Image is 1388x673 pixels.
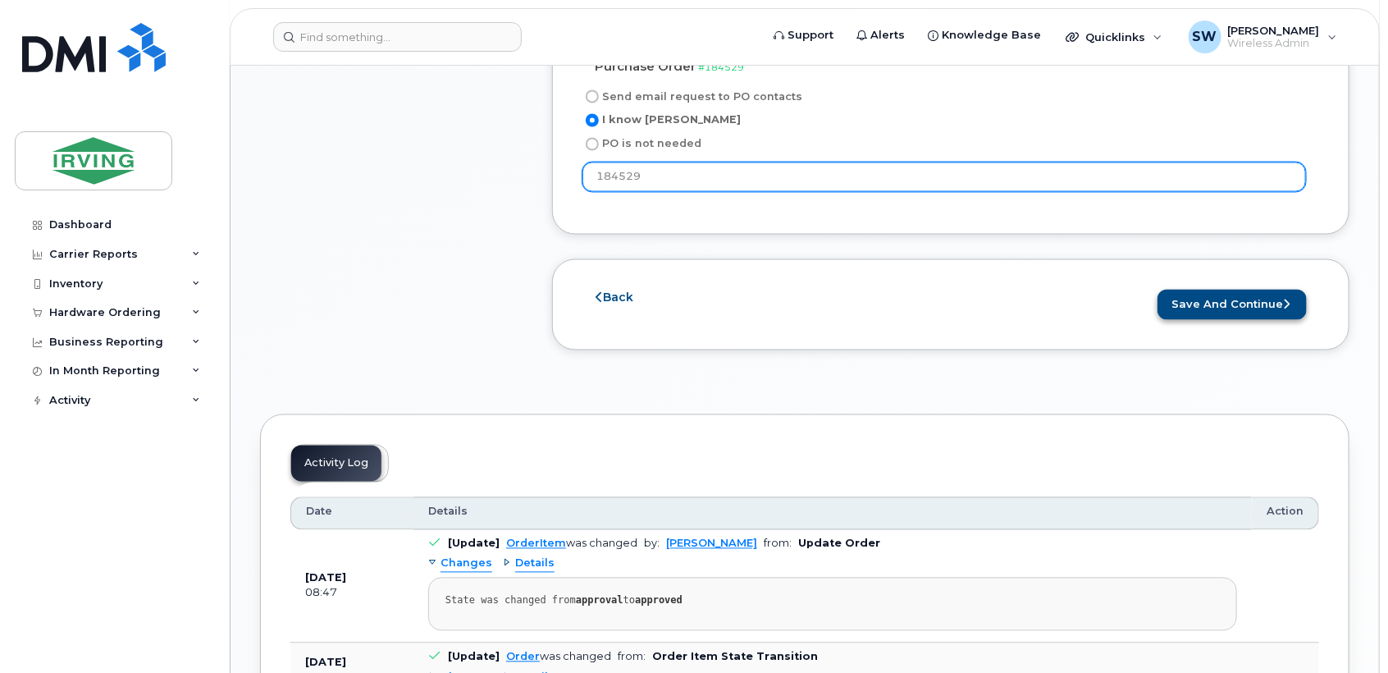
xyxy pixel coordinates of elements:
[916,19,1052,52] a: Knowledge Base
[618,651,646,663] span: from:
[1252,497,1319,530] th: Action
[942,27,1041,43] span: Knowledge Base
[652,651,818,663] b: Order Item State Transition
[870,27,905,43] span: Alerts
[1228,24,1320,37] span: [PERSON_NAME]
[306,505,332,520] span: Date
[1228,37,1320,50] span: Wireless Admin
[602,114,741,126] span: I know [PERSON_NAME]
[1085,30,1145,43] span: Quicklinks
[506,651,611,663] div: was changed
[586,114,599,127] input: I know [PERSON_NAME]
[582,163,1306,192] input: Purchase order number
[428,505,468,520] span: Details
[602,90,802,103] span: Send email request to PO contacts
[788,27,833,43] span: Support
[448,538,500,550] b: [Update]
[1054,21,1174,53] div: Quicklinks
[506,651,540,663] a: Order
[596,291,633,305] a: Back
[576,595,623,607] strong: approval
[1193,27,1217,47] span: SW
[764,538,792,550] span: from:
[595,60,1307,74] h4: Purchase Order
[506,538,566,550] a: OrderItem
[445,595,1220,607] div: State was changed from to
[586,90,599,103] input: Send email request to PO contacts
[762,19,845,52] a: Support
[666,538,757,550] a: [PERSON_NAME]
[845,19,916,52] a: Alerts
[1157,290,1307,320] button: Save and Continue
[305,572,346,584] b: [DATE]
[798,538,880,550] b: Update Order
[602,138,701,150] span: PO is not needed
[586,138,599,151] input: PO is not needed
[515,556,555,572] span: Details
[698,62,744,73] span: #184529
[644,538,660,550] span: by:
[1177,21,1349,53] div: Sherry Wood
[448,651,500,663] b: [Update]
[305,586,399,601] div: 08:47
[635,595,683,607] strong: approved
[506,538,637,550] div: was changed
[441,556,492,572] span: Changes
[305,657,346,669] b: [DATE]
[273,22,522,52] input: Find something...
